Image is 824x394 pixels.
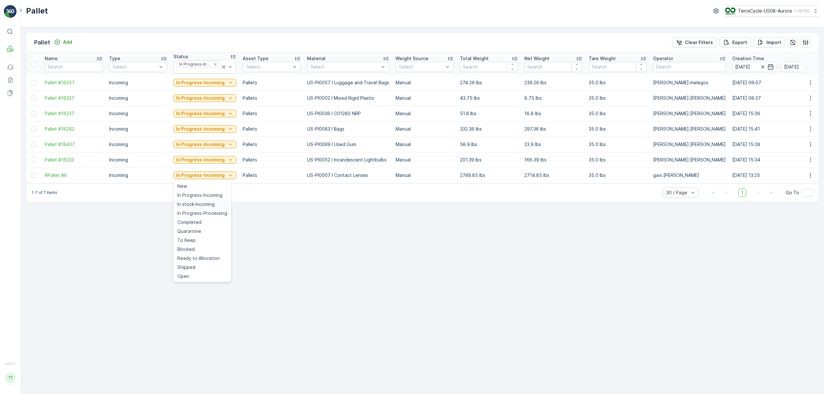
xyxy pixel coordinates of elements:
[243,55,268,62] p: Asset Type
[653,172,726,179] p: gavi.[PERSON_NAME]
[177,210,227,216] span: In Progress-Processing
[177,255,220,261] span: Ready to Allocation
[32,96,37,101] div: Toggle Row Selected
[778,63,780,71] p: -
[653,55,673,62] p: Operator
[45,79,103,86] a: Pallet #16357
[460,172,518,179] p: 2749.85 lbs
[672,37,717,48] button: Clear Filters
[176,141,225,148] p: In Progress-Incoming
[34,38,50,47] p: Pallet
[524,79,582,86] p: 239.26 lbs
[45,62,103,72] input: Search
[176,110,225,117] p: In Progress-Incoming
[524,172,582,179] p: 2714.85 lbs
[307,79,389,86] p: US-PI0057 I Luggage and Travel Bags
[311,64,379,70] p: Select
[45,95,103,101] a: Pallet #16337
[653,95,726,101] p: [PERSON_NAME].[PERSON_NAME]
[177,61,211,67] div: In Progress-Incoming
[4,367,17,389] button: TT
[109,55,120,62] p: Type
[653,141,726,148] p: [PERSON_NAME].[PERSON_NAME]
[45,172,103,179] span: RPallet #6
[732,55,764,62] p: Creation Time
[176,79,225,86] p: In Progress-Incoming
[460,95,518,101] p: 43.75 lbs
[243,79,301,86] p: Pallets
[109,172,167,179] p: Incoming
[653,110,726,117] p: [PERSON_NAME].[PERSON_NAME]
[173,110,236,117] button: In Progress-Incoming
[399,64,444,70] p: Select
[719,37,751,48] button: Export
[794,8,810,14] p: ( -05:00 )
[243,126,301,132] p: Pallets
[754,37,785,48] button: Import
[243,172,301,179] p: Pallets
[307,55,325,62] p: Material
[173,53,188,60] p: Status
[524,126,582,132] p: 297.36 lbs
[307,172,389,179] p: US-PI0007 I Contact Lenses
[176,126,225,132] p: In Progress-Incoming
[589,55,616,62] p: Tare Weight
[307,126,389,132] p: US-PI0083 I Bags
[243,95,301,101] p: Pallets
[685,39,713,46] p: Clear Filters
[5,373,16,383] div: TT
[176,172,225,179] p: In Progress-Incoming
[176,157,225,163] p: In Progress-Incoming
[307,95,389,101] p: US-PI0002 I Mixed Rigid Plastic
[653,126,726,132] p: [PERSON_NAME].[PERSON_NAME]
[766,39,781,46] p: Import
[396,172,454,179] p: Manual
[173,79,236,87] button: In Progress-Incoming
[524,110,582,117] p: 16.8 lbs
[396,110,454,117] p: Manual
[460,126,518,132] p: 332.36 lbs
[460,157,518,163] p: 201.39 lbs
[109,126,167,132] p: Incoming
[589,62,647,72] input: Search
[725,5,819,17] button: TerraCycle-US08-Aurora(-05:00)
[524,141,582,148] p: 23.9 lbs
[307,110,389,117] p: US-PI0036 I C01280 NRP
[32,157,37,162] div: Toggle Row Selected
[524,95,582,101] p: 8.75 lbs
[786,189,799,196] span: Go To
[243,110,301,117] p: Pallets
[460,62,518,72] input: Search
[32,190,57,195] p: 1-7 of 7 items
[396,55,428,62] p: Weight Source
[45,126,103,132] a: Pallet #16242
[307,141,389,148] p: US-PI0069 I Used Gum
[32,111,37,116] div: Toggle Row Selected
[177,237,196,243] span: To Keep
[177,273,189,279] span: Open
[177,246,195,252] span: Blocked
[63,39,72,45] p: Add
[460,110,518,117] p: 51.8 lbs
[589,172,647,179] p: 35.0 lbs
[653,79,726,86] p: [PERSON_NAME].melegos
[173,125,236,133] button: In Progress-Incoming
[45,157,103,163] a: Pallet #16233
[109,141,167,148] p: Incoming
[589,95,647,101] p: 35.0 lbs
[173,94,236,102] button: In Progress-Incoming
[732,39,747,46] p: Export
[177,228,201,234] span: Quarantine
[113,64,157,70] p: Select
[524,157,582,163] p: 166.39 lbs
[653,62,726,72] input: Search
[45,141,103,148] span: Pallet #16437
[524,55,549,62] p: Net Weight
[589,79,647,86] p: 35.0 lbs
[45,110,103,117] a: Pallet #16237
[524,62,582,72] input: Search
